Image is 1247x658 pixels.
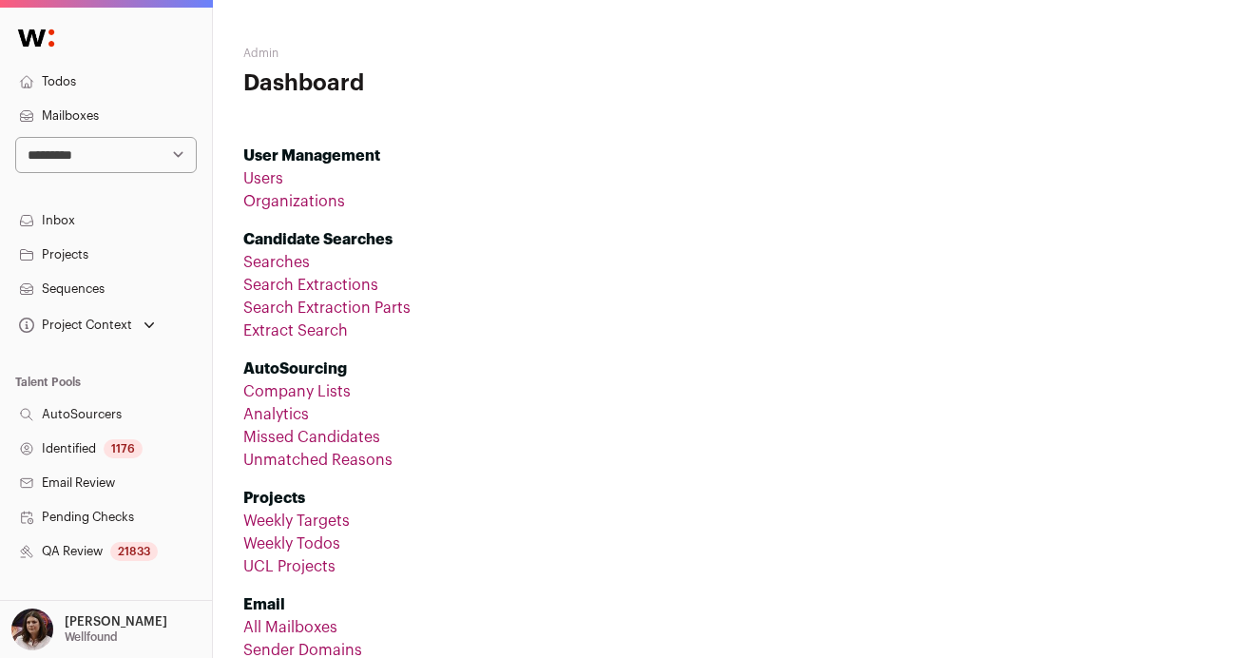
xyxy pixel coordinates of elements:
a: Company Lists [243,384,351,399]
a: Analytics [243,407,309,422]
a: Missed Candidates [243,430,380,445]
a: All Mailboxes [243,620,337,635]
a: Searches [243,255,310,270]
strong: User Management [243,148,380,164]
a: Search Extractions [243,278,378,293]
img: Wellfound [8,19,65,57]
h2: Admin [243,46,567,61]
strong: AutoSourcing [243,361,347,377]
a: Extract Search [243,323,348,339]
div: 1176 [104,439,143,458]
strong: Projects [243,491,305,506]
p: Wellfound [65,629,118,645]
button: Open dropdown [8,609,171,650]
a: Weekly Todos [243,536,340,552]
strong: Candidate Searches [243,232,393,247]
p: [PERSON_NAME] [65,614,167,629]
div: Project Context [15,318,132,333]
a: Search Extraction Parts [243,300,411,316]
button: Open dropdown [15,312,159,339]
img: 13179837-medium_jpg [11,609,53,650]
a: Unmatched Reasons [243,453,393,468]
a: Weekly Targets [243,513,350,529]
a: Sender Domains [243,643,362,658]
div: 21833 [110,542,158,561]
strong: Email [243,597,285,612]
a: UCL Projects [243,559,336,574]
a: Organizations [243,194,345,209]
a: Users [243,171,283,186]
h1: Dashboard [243,68,567,99]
